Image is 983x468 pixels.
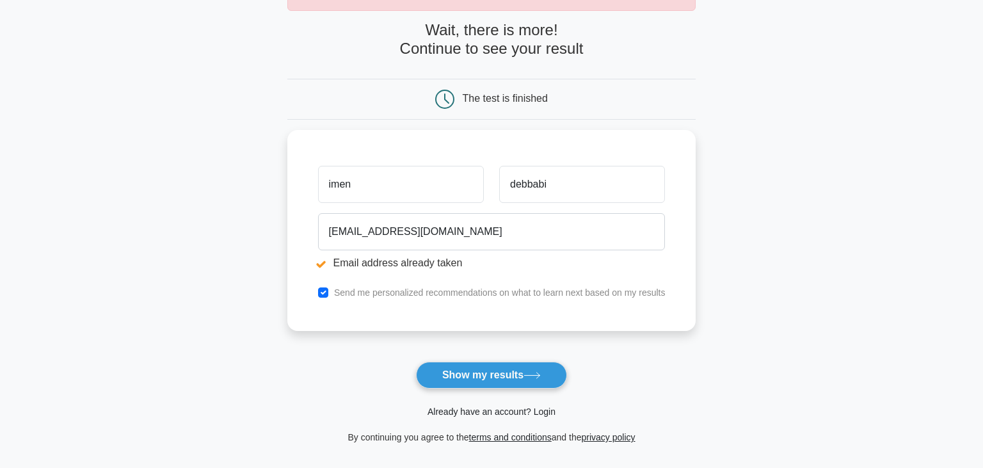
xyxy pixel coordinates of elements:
label: Send me personalized recommendations on what to learn next based on my results [334,287,666,298]
h4: Wait, there is more! Continue to see your result [287,21,696,58]
div: The test is finished [463,93,548,104]
li: Email address already taken [318,255,666,271]
a: privacy policy [582,432,635,442]
a: Already have an account? Login [428,407,555,417]
div: By continuing you agree to the and the [280,430,704,445]
input: Email [318,213,666,250]
input: First name [318,166,484,203]
a: terms and conditions [469,432,552,442]
button: Show my results [416,362,567,389]
input: Last name [499,166,665,203]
